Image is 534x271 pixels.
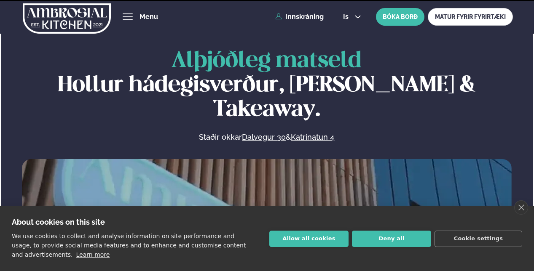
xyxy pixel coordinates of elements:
button: Cookie settings [435,231,522,247]
button: Allow all cookies [269,231,349,247]
button: is [336,13,368,20]
span: is [343,13,351,20]
button: BÓKA BORÐ [376,8,424,26]
strong: About cookies on this site [12,218,105,226]
h1: Hollur hádegisverður, [PERSON_NAME] & Takeaway. [22,49,512,122]
img: logo [23,1,111,36]
a: Dalvegur 30 [242,132,286,142]
a: MATUR FYRIR FYRIRTÆKI [428,8,513,26]
button: Deny all [352,231,431,247]
a: Katrinatun 4 [291,132,334,142]
p: Staðir okkar & [107,132,426,142]
a: close [514,200,528,215]
span: Alþjóðleg matseld [172,50,362,72]
p: We use cookies to collect and analyse information on site performance and usage, to provide socia... [12,233,246,258]
a: Learn more [76,251,110,258]
a: Innskráning [275,13,324,21]
button: hamburger [123,12,133,22]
